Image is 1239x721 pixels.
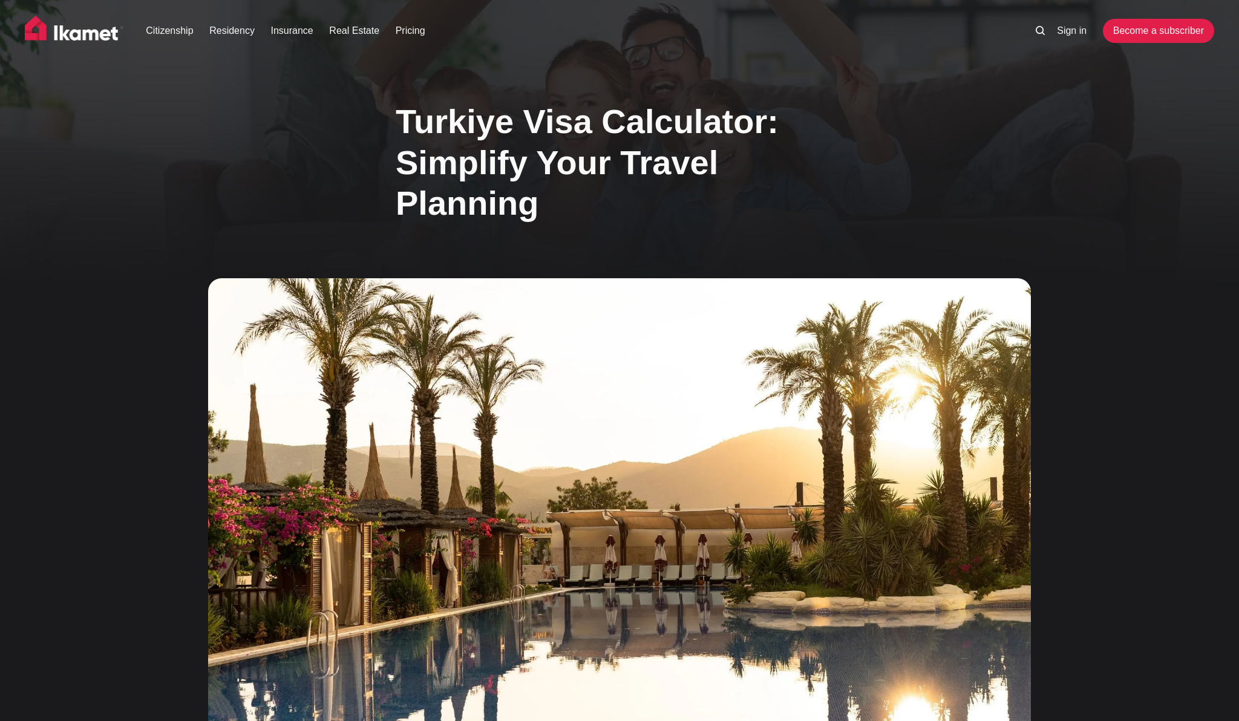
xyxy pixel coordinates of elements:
a: Real Estate [329,24,379,38]
a: Sign in [1057,24,1087,38]
a: Citizenship [146,24,193,38]
a: Residency [209,24,255,38]
img: Ikamet home [25,16,124,46]
a: Insurance [270,24,313,38]
h1: Turkiye Visa Calculator: Simplify Your Travel Planning [396,101,843,223]
a: Pricing [396,24,425,38]
a: Become a subscriber [1103,19,1214,43]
